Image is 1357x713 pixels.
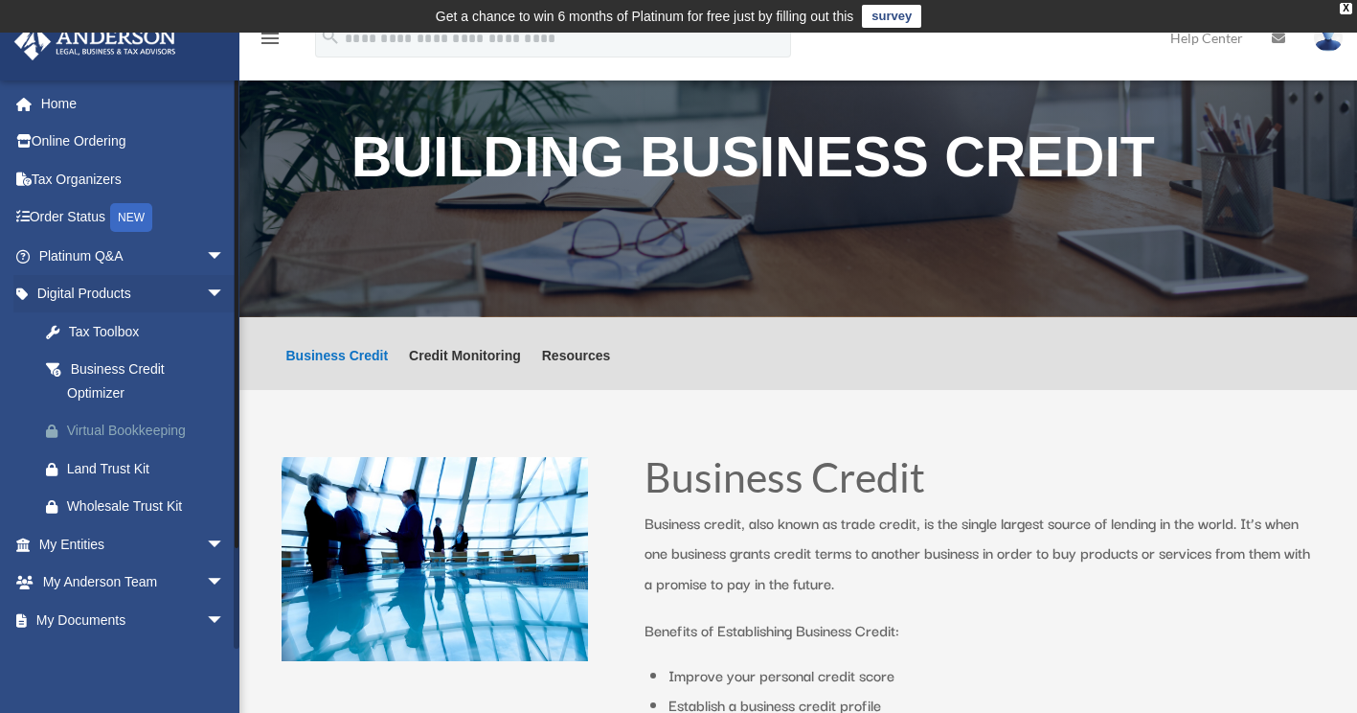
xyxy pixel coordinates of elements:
[206,525,244,564] span: arrow_drop_down
[13,123,254,161] a: Online Ordering
[206,237,244,276] span: arrow_drop_down
[436,5,854,28] div: Get a chance to win 6 months of Platinum for free just by filling out this
[645,615,1315,646] p: Benefits of Establishing Business Credit:
[286,349,389,390] a: Business Credit
[13,525,254,563] a: My Entitiesarrow_drop_down
[27,488,254,526] a: Wholesale Trust Kit
[13,639,254,678] a: Online Learningarrow_drop_down
[206,563,244,603] span: arrow_drop_down
[67,457,230,481] div: Land Trust Kit
[13,563,254,602] a: My Anderson Teamarrow_drop_down
[282,457,588,662] img: business people talking in office
[542,349,611,390] a: Resources
[67,320,230,344] div: Tax Toolbox
[9,23,182,60] img: Anderson Advisors Platinum Portal
[206,601,244,640] span: arrow_drop_down
[13,198,254,238] a: Order StatusNEW
[27,449,254,488] a: Land Trust Kit
[27,412,254,450] a: Virtual Bookkeeping
[13,237,254,275] a: Platinum Q&Aarrow_drop_down
[27,312,254,351] a: Tax Toolbox
[13,275,254,313] a: Digital Productsarrow_drop_down
[259,34,282,50] a: menu
[67,419,230,443] div: Virtual Bookkeeping
[206,639,244,678] span: arrow_drop_down
[409,349,521,390] a: Credit Monitoring
[862,5,921,28] a: survey
[351,129,1246,195] h1: Building Business Credit
[1314,24,1343,52] img: User Pic
[320,26,341,47] i: search
[645,457,1315,508] h1: Business Credit
[13,84,254,123] a: Home
[13,160,254,198] a: Tax Organizers
[13,601,254,639] a: My Documentsarrow_drop_down
[206,275,244,314] span: arrow_drop_down
[668,660,1315,691] li: Improve your personal credit score
[27,351,244,412] a: Business Credit Optimizer
[1340,3,1352,14] div: close
[67,494,230,518] div: Wholesale Trust Kit
[67,357,220,404] div: Business Credit Optimizer
[259,27,282,50] i: menu
[110,203,152,232] div: NEW
[645,508,1315,616] p: Business credit, also known as trade credit, is the single largest source of lending in the world...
